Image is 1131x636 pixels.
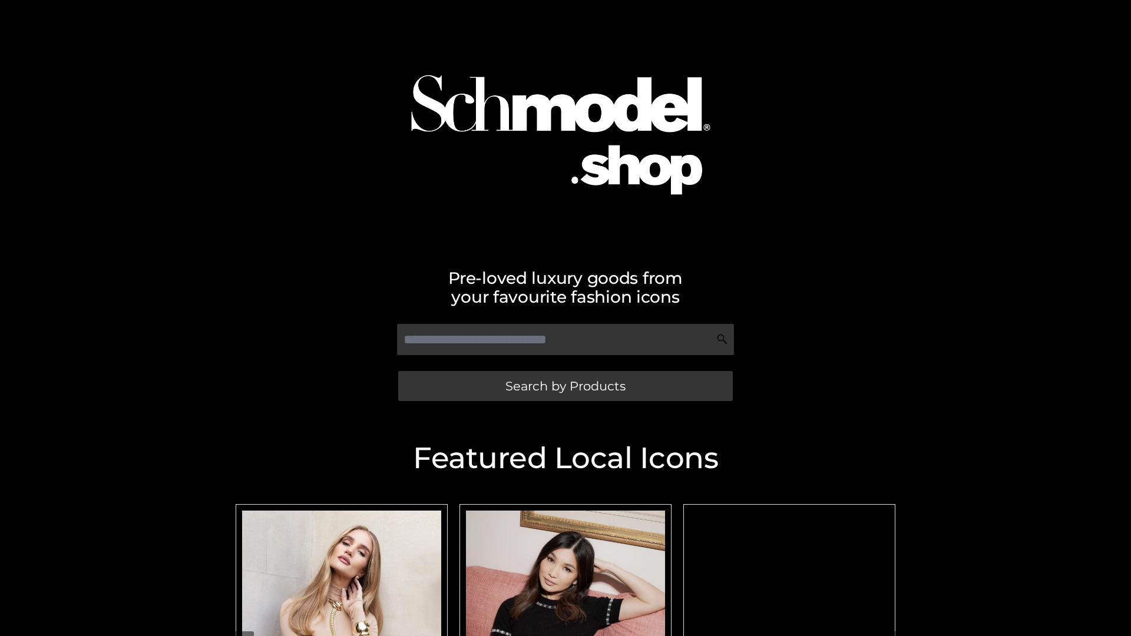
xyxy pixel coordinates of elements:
[505,380,626,392] span: Search by Products
[230,443,901,473] h2: Featured Local Icons​
[716,333,728,345] img: Search Icon
[230,269,901,306] h2: Pre-loved luxury goods from your favourite fashion icons
[398,371,733,401] a: Search by Products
